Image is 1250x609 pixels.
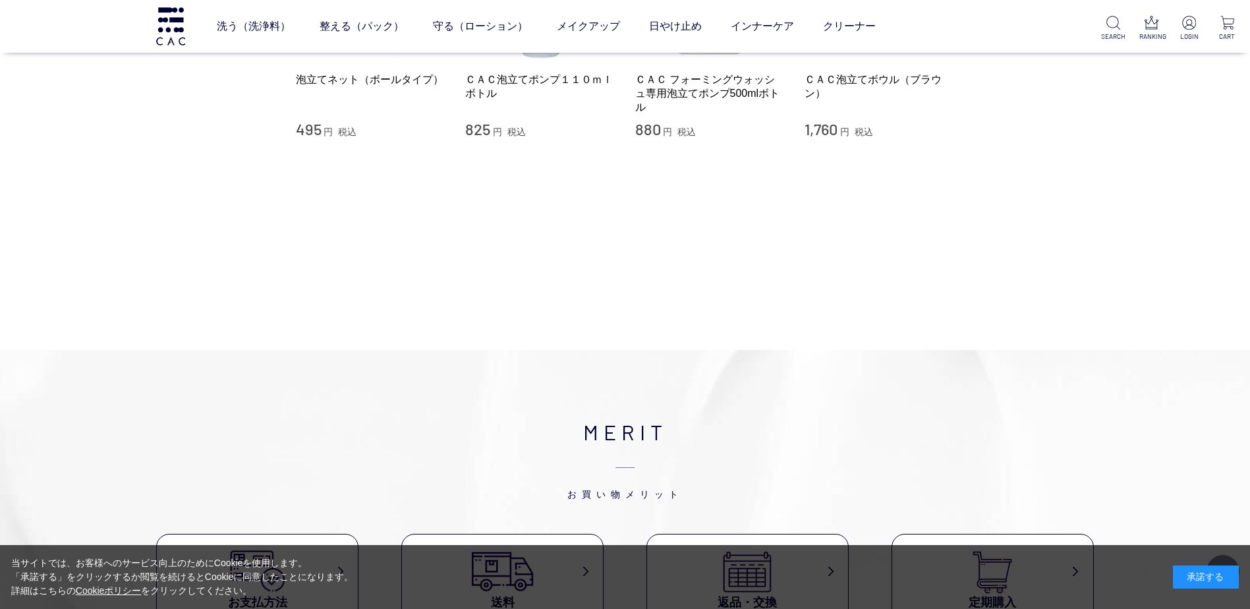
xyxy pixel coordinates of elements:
[731,8,794,45] a: インナーケア
[805,72,955,101] a: ＣＡＣ泡立てボウル（ブラウン）
[805,119,838,138] span: 1,760
[1139,16,1164,42] a: RANKING
[320,8,404,45] a: 整える（パック）
[156,448,1094,500] span: お買い物メリット
[1139,32,1164,42] p: RANKING
[296,119,322,138] span: 495
[338,127,356,137] span: 税込
[1177,16,1201,42] a: LOGIN
[823,8,876,45] a: クリーナー
[1215,32,1239,42] p: CART
[507,127,526,137] span: 税込
[635,72,785,115] a: ＣＡＣ フォーミングウォッシュ専用泡立てポンプ500mlボトル
[1101,16,1125,42] a: SEARCH
[1173,565,1239,589] div: 承諾する
[296,72,446,86] a: 泡立てネット（ボールタイプ）
[76,585,142,596] a: Cookieポリシー
[840,127,849,137] span: 円
[635,119,661,138] span: 880
[1215,16,1239,42] a: CART
[217,8,291,45] a: 洗う（洗浄料）
[663,127,672,137] span: 円
[557,8,620,45] a: メイクアップ
[11,556,354,598] div: 当サイトでは、お客様へのサービス向上のためにCookieを使用します。 「承諾する」をクリックするか閲覧を続けるとCookieに同意したことになります。 詳細はこちらの をクリックしてください。
[154,7,187,45] img: logo
[677,127,696,137] span: 税込
[465,119,490,138] span: 825
[855,127,873,137] span: 税込
[1101,32,1125,42] p: SEARCH
[433,8,528,45] a: 守る（ローション）
[324,127,333,137] span: 円
[1177,32,1201,42] p: LOGIN
[156,416,1094,500] h2: MERIT
[493,127,502,137] span: 円
[649,8,702,45] a: 日やけ止め
[465,72,615,101] a: ＣＡＣ泡立てポンプ１１０ｍｌボトル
